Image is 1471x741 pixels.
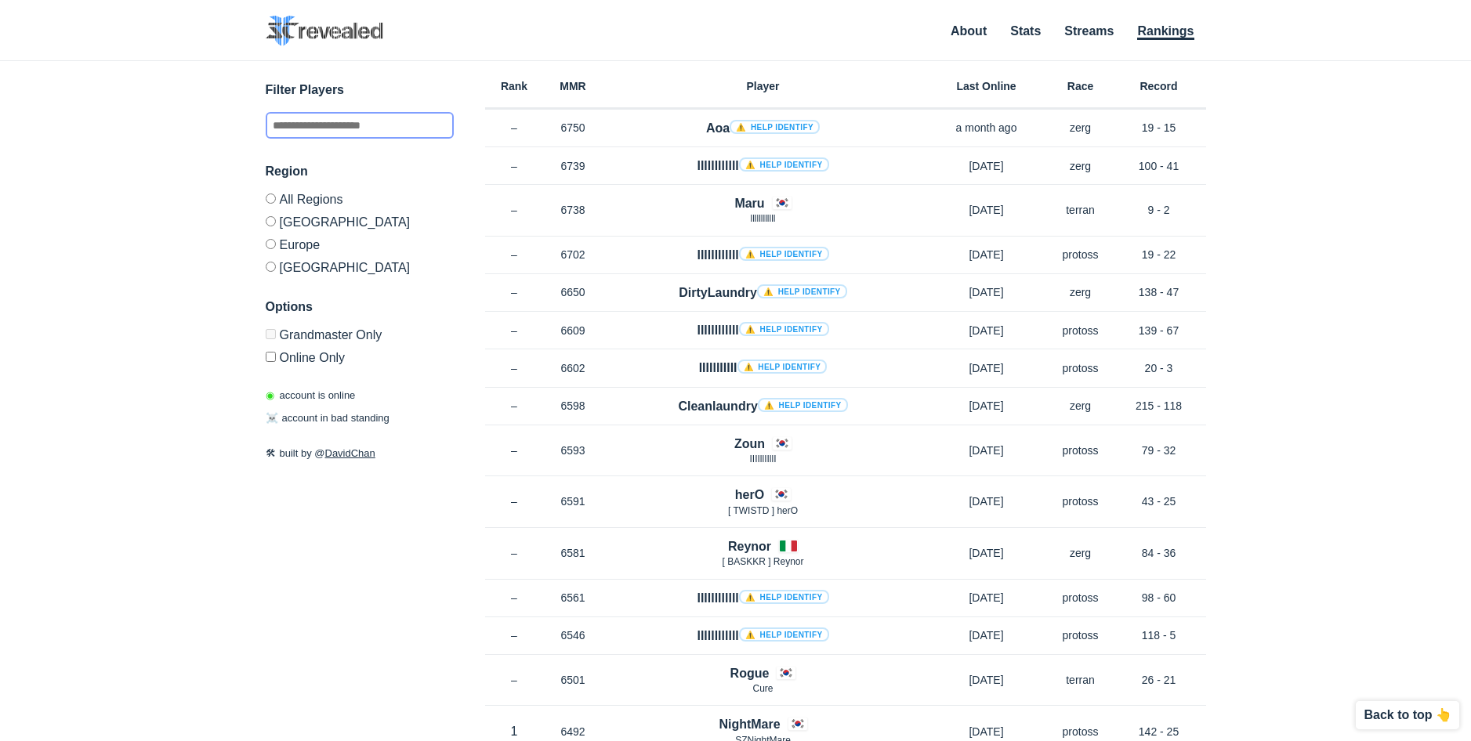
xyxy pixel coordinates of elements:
[485,360,544,376] p: –
[1049,202,1112,218] p: terran
[734,194,764,212] h4: Maru
[697,321,828,339] h4: llllllllllll
[544,493,603,509] p: 6591
[266,447,276,459] span: 🛠
[924,493,1049,509] p: [DATE]
[1112,724,1206,739] p: 142 - 25
[485,398,544,414] p: –
[924,360,1049,376] p: [DATE]
[1049,323,1112,338] p: protoss
[739,590,829,604] a: ⚠️ Help identify
[603,81,924,92] h6: Player
[757,284,847,298] a: ⚠️ Help identify
[734,435,765,453] h4: Zoun
[485,247,544,262] p: –
[679,284,846,302] h4: DirtyLaundry
[924,724,1049,739] p: [DATE]
[266,446,454,461] p: built by @
[544,627,603,643] p: 6546
[1049,398,1112,414] p: zerg
[1112,627,1206,643] p: 118 - 5
[924,398,1049,414] p: [DATE]
[485,284,544,300] p: –
[266,193,276,204] input: All Regions
[544,247,603,262] p: 6702
[544,120,603,136] p: 6750
[1112,202,1206,218] p: 9 - 2
[325,447,375,459] a: DavidChan
[1112,360,1206,376] p: 20 - 3
[266,389,274,401] span: ◉
[266,388,356,403] p: account is online
[544,323,603,338] p: 6609
[749,454,776,464] span: IIIIllIIllI
[730,664,770,682] h4: Rogue
[719,715,780,733] h4: NightMare
[1364,709,1451,721] p: Back to top 👆
[924,247,1049,262] p: [DATE]
[485,158,544,174] p: –
[485,627,544,643] p: –
[924,323,1049,338] p: [DATE]
[485,443,544,458] p: –
[1112,590,1206,605] p: 98 - 60
[1049,81,1112,92] h6: Race
[266,193,454,210] label: All Regions
[544,360,603,376] p: 6602
[1112,81,1206,92] h6: Record
[924,443,1049,458] p: [DATE]
[924,627,1049,643] p: [DATE]
[1049,443,1112,458] p: protoss
[1049,493,1112,509] p: protoss
[728,537,771,555] h4: Reynor
[1049,360,1112,376] p: protoss
[1112,493,1206,509] p: 43 - 25
[697,627,828,645] h4: llllllllllll
[678,397,847,415] h4: Cleanlaundry
[266,162,454,181] h3: Region
[266,345,454,364] label: Only show accounts currently laddering
[266,298,454,316] h3: Options
[266,412,278,424] span: ☠️
[266,329,454,345] label: Only Show accounts currently in Grandmaster
[544,590,603,605] p: 6561
[266,81,454,99] h3: Filter Players
[697,246,828,264] h4: llllllllllll
[1112,672,1206,688] p: 26 - 21
[266,216,276,226] input: [GEOGRAPHIC_DATA]
[1049,545,1112,561] p: zerg
[544,398,603,414] p: 6598
[544,202,603,218] p: 6738
[544,672,603,688] p: 6501
[544,545,603,561] p: 6581
[924,284,1049,300] p: [DATE]
[730,120,820,134] a: ⚠️ Help identify
[1049,247,1112,262] p: protoss
[485,493,544,509] p: –
[266,262,276,272] input: [GEOGRAPHIC_DATA]
[485,672,544,688] p: –
[924,202,1049,218] p: [DATE]
[751,213,776,224] span: llllllllllll
[758,398,848,412] a: ⚠️ Help identify
[485,722,544,740] p: 1
[1064,24,1114,38] a: Streams
[737,360,828,374] a: ⚠️ Help identify
[1049,724,1112,739] p: protoss
[266,233,454,255] label: Europe
[266,352,276,362] input: Online Only
[485,120,544,136] p: –
[1112,120,1206,136] p: 19 - 15
[485,545,544,561] p: –
[1049,627,1112,643] p: protoss
[722,556,803,567] span: [ BASKKR ] Reynor
[1049,158,1112,174] p: zerg
[544,158,603,174] p: 6739
[1010,24,1041,38] a: Stats
[485,323,544,338] p: –
[1112,443,1206,458] p: 79 - 32
[735,486,764,504] h4: herO
[485,202,544,218] p: –
[1049,590,1112,605] p: protoss
[699,359,828,377] h4: IIIIllIIIII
